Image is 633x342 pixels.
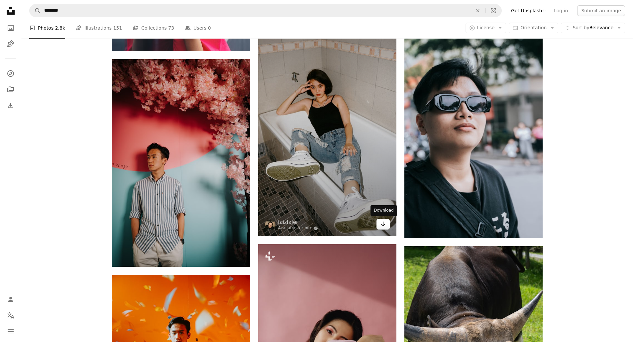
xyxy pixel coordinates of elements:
a: Collections [4,83,17,96]
span: License [477,25,495,30]
a: Download History [4,99,17,112]
button: Clear [471,4,485,17]
a: Get Unsplash+ [507,5,550,16]
a: Explore [4,67,17,80]
a: Home — Unsplash [4,4,17,19]
a: Available for hire [278,226,318,231]
span: 73 [168,24,174,32]
a: woman in black tank top and blue denim jeans sitting on bathtub [258,110,396,116]
button: Language [4,309,17,322]
button: License [466,23,506,33]
div: Download [370,205,397,216]
button: Visual search [485,4,501,17]
span: Orientation [520,25,547,30]
img: man in white and black stripe button up shirt standing beside pink flowers [112,59,250,267]
a: Illustrations 151 [76,17,122,39]
form: Find visuals sitewide [29,4,502,17]
a: Users 0 [185,17,211,39]
a: Illustrations [4,37,17,51]
span: Sort by [573,25,589,30]
a: Download [376,219,390,230]
a: man in white and black stripe button up shirt standing beside pink flowers [112,160,250,166]
a: Photos [4,21,17,35]
a: Collections 73 [133,17,174,39]
button: Orientation [509,23,558,33]
a: faizfajer [278,219,318,226]
a: a person wearing sunglasses [404,131,543,137]
a: Log in [550,5,572,16]
span: 0 [208,24,211,32]
span: 151 [113,24,122,32]
span: Relevance [573,25,613,31]
img: Go to faizfajer's profile [265,220,275,230]
button: Search Unsplash [30,4,41,17]
a: Log in / Sign up [4,293,17,306]
button: Sort byRelevance [561,23,625,33]
button: Menu [4,325,17,338]
button: Submit an image [577,5,625,16]
img: a person wearing sunglasses [404,31,543,238]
